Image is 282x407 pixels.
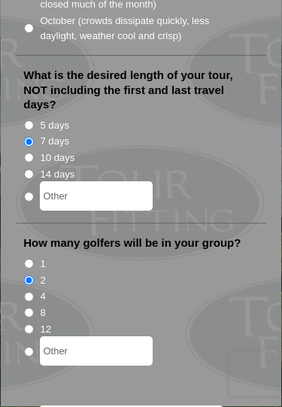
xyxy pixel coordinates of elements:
[40,14,240,44] label: October (crowds dissipate quickly, less daylight, weather cool and crisp)
[40,182,153,211] input: Other
[40,306,240,321] label: 8
[40,337,153,366] input: Other
[40,168,240,183] label: 14 days
[40,323,240,338] label: 12
[23,236,241,251] label: How many golfers will be in your group?
[40,151,240,166] label: 10 days
[40,257,240,272] label: 1
[40,274,240,289] label: 2
[40,119,240,134] label: 5 days
[40,290,240,305] label: 4
[23,68,259,113] label: What is the desired length of your tour, NOT including the first and last travel days?
[40,135,240,150] label: 7 days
